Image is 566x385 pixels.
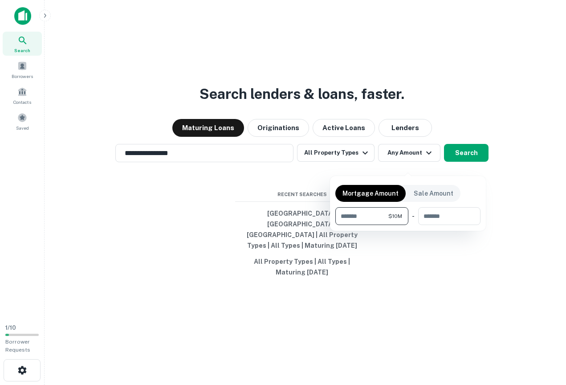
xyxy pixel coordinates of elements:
div: - [412,207,415,225]
iframe: Chat Widget [521,314,566,356]
span: $10M [388,212,402,220]
p: Sale Amount [414,188,453,198]
p: Mortgage Amount [342,188,399,198]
